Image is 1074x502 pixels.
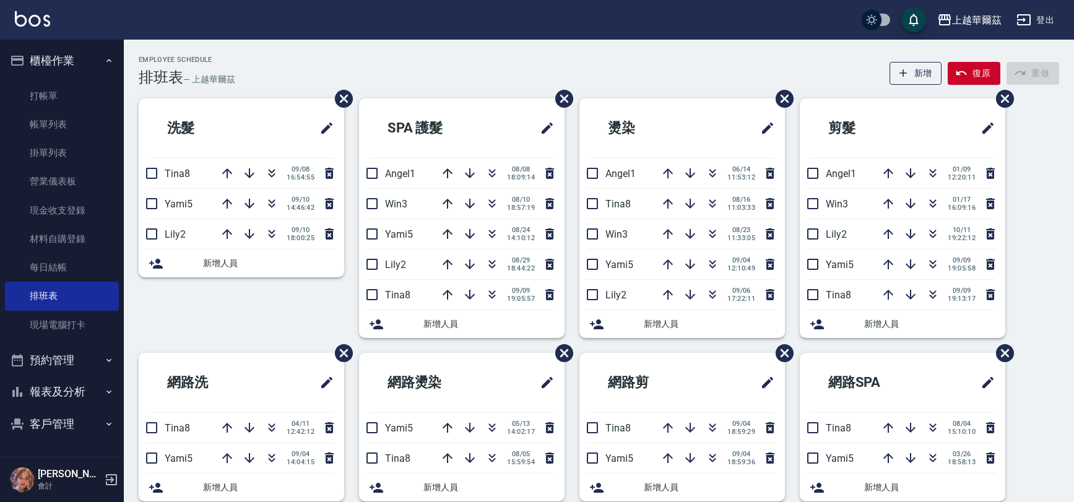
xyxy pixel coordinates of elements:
[948,234,976,242] span: 19:22:12
[5,408,119,440] button: 客戶管理
[5,82,119,110] a: 打帳單
[727,458,755,466] span: 18:59:36
[5,253,119,282] a: 每日結帳
[948,428,976,436] span: 15:10:10
[727,450,755,458] span: 09/04
[385,289,410,301] span: Tina8
[644,481,775,494] span: 新增人員
[507,458,535,466] span: 15:59:54
[605,168,636,180] span: Angel1
[948,62,1000,85] button: 復原
[507,428,535,436] span: 14:02:17
[727,264,755,272] span: 12:10:49
[579,474,785,501] div: 新增人員
[800,310,1005,338] div: 新增人員
[385,259,406,270] span: Lily2
[948,204,976,212] span: 16:09:16
[287,165,314,173] span: 09/08
[532,368,555,397] span: 修改班表的標題
[507,264,535,272] span: 18:44:22
[287,204,314,212] span: 14:46:42
[139,474,344,501] div: 新增人員
[1011,9,1059,32] button: 登出
[948,226,976,234] span: 10/11
[5,45,119,77] button: 櫃檯作業
[826,259,854,270] span: Yami5
[5,311,119,339] a: 現場電腦打卡
[532,113,555,143] span: 修改班表的標題
[507,196,535,204] span: 08/10
[423,318,555,331] span: 新增人員
[165,198,193,210] span: Yami5
[727,287,755,295] span: 09/06
[5,376,119,408] button: 報表及分析
[932,7,1007,33] button: 上越華爾茲
[287,428,314,436] span: 12:42:12
[753,368,775,397] span: 修改班表的標題
[149,106,262,150] h2: 洗髮
[287,196,314,204] span: 09/10
[287,420,314,428] span: 04/11
[287,226,314,234] span: 09/10
[139,249,344,277] div: 新增人員
[727,256,755,264] span: 09/04
[727,165,755,173] span: 06/14
[507,226,535,234] span: 08/24
[987,335,1016,371] span: 刪除班表
[890,62,942,85] button: 新增
[727,420,755,428] span: 09/04
[727,295,755,303] span: 17:22:11
[605,452,633,464] span: Yami5
[948,295,976,303] span: 19:13:17
[727,196,755,204] span: 08/16
[826,452,854,464] span: Yami5
[15,11,50,27] img: Logo
[864,481,995,494] span: 新增人員
[987,80,1016,117] span: 刪除班表
[864,318,995,331] span: 新增人員
[727,173,755,181] span: 11:53:12
[149,360,269,405] h2: 網路洗
[369,360,496,405] h2: 網路燙染
[826,228,847,240] span: Lily2
[165,228,186,240] span: Lily2
[139,69,183,86] h3: 排班表
[312,368,334,397] span: 修改班表的標題
[38,468,101,480] h5: [PERSON_NAME]
[5,344,119,376] button: 預約管理
[589,106,703,150] h2: 燙染
[10,467,35,492] img: Person
[38,480,101,491] p: 會計
[385,422,413,434] span: Yami5
[369,106,496,150] h2: SPA 護髮
[507,450,535,458] span: 08/05
[605,259,633,270] span: Yami5
[165,168,190,180] span: Tina8
[589,360,710,405] h2: 網路剪
[203,257,334,270] span: 新增人員
[507,173,535,181] span: 18:09:14
[810,106,924,150] h2: 剪髮
[948,165,976,173] span: 01/09
[948,287,976,295] span: 09/09
[312,113,334,143] span: 修改班表的標題
[727,226,755,234] span: 08/23
[165,422,190,434] span: Tina8
[507,420,535,428] span: 05/13
[766,80,795,117] span: 刪除班表
[948,256,976,264] span: 09/09
[948,173,976,181] span: 12:20:11
[507,256,535,264] span: 08/29
[359,474,565,501] div: 新增人員
[287,234,314,242] span: 18:00:25
[800,474,1005,501] div: 新增人員
[973,368,995,397] span: 修改班表的標題
[183,73,235,86] h6: — 上越華爾茲
[287,450,314,458] span: 09/04
[203,481,334,494] span: 新增人員
[546,335,575,371] span: 刪除班表
[507,287,535,295] span: 09/09
[727,204,755,212] span: 11:03:33
[5,225,119,253] a: 材料自購登錄
[385,228,413,240] span: Yami5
